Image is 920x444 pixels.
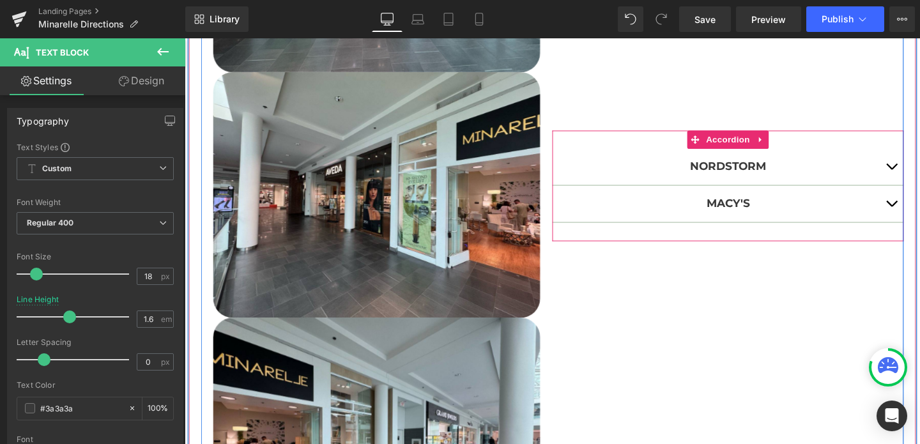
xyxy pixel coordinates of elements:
[38,6,185,17] a: Landing Pages
[822,14,854,24] span: Publish
[464,6,494,32] a: Mobile
[142,397,173,420] div: %
[161,358,172,366] span: px
[17,295,59,304] div: Line Height
[736,6,801,32] a: Preview
[597,97,614,116] a: Expand / Collapse
[532,128,611,142] b: Nordstorm
[402,6,433,32] a: Laptop
[806,6,884,32] button: Publish
[648,6,674,32] button: Redo
[17,252,174,261] div: Font Size
[40,401,122,415] input: Color
[95,66,188,95] a: Design
[161,272,172,280] span: px
[17,338,174,347] div: Letter Spacing
[877,401,907,431] div: Open Intercom Messenger
[694,13,716,26] span: Save
[185,6,249,32] a: New Library
[17,435,174,444] div: Font
[17,198,174,207] div: Font Weight
[17,142,174,152] div: Text Styles
[38,19,124,29] span: Minarelle Directions
[372,6,402,32] a: Desktop
[42,164,72,174] b: Custom
[433,6,464,32] a: Tablet
[751,13,786,26] span: Preview
[889,6,915,32] button: More
[27,218,74,227] b: Regular 400
[17,109,69,126] div: Typography
[210,13,240,25] span: Library
[549,167,594,181] b: MACY'S
[161,315,172,323] span: em
[36,47,89,57] span: Text Block
[618,6,643,32] button: Undo
[17,381,174,390] div: Text Color
[545,97,597,116] span: Accordion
